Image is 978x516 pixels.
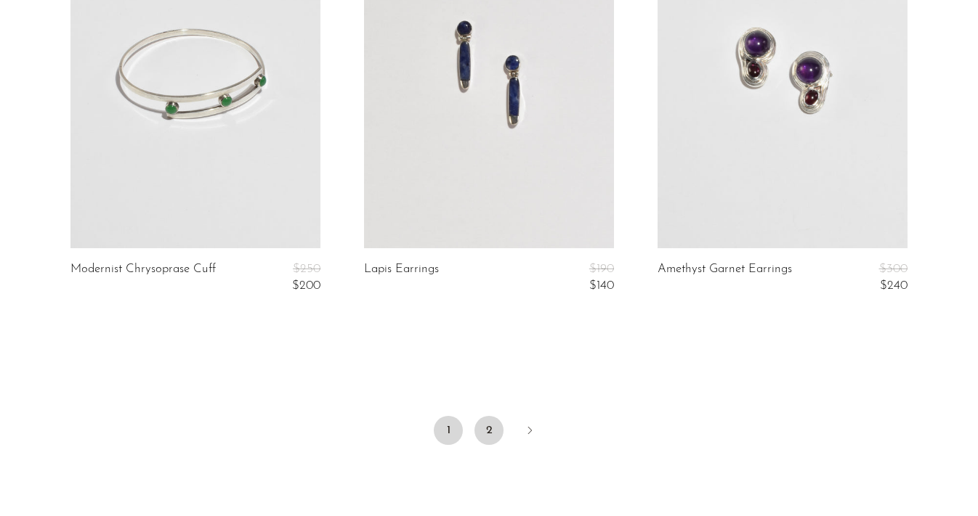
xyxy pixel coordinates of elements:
[293,263,320,275] span: $250
[880,279,908,292] span: $240
[474,416,504,445] a: 2
[658,263,792,292] a: Amethyst Garnet Earrings
[515,416,544,448] a: Next
[434,416,463,445] span: 1
[70,263,216,292] a: Modernist Chrysoprase Cuff
[292,279,320,292] span: $200
[879,263,908,275] span: $300
[589,279,614,292] span: $140
[364,263,439,292] a: Lapis Earrings
[589,263,614,275] span: $190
